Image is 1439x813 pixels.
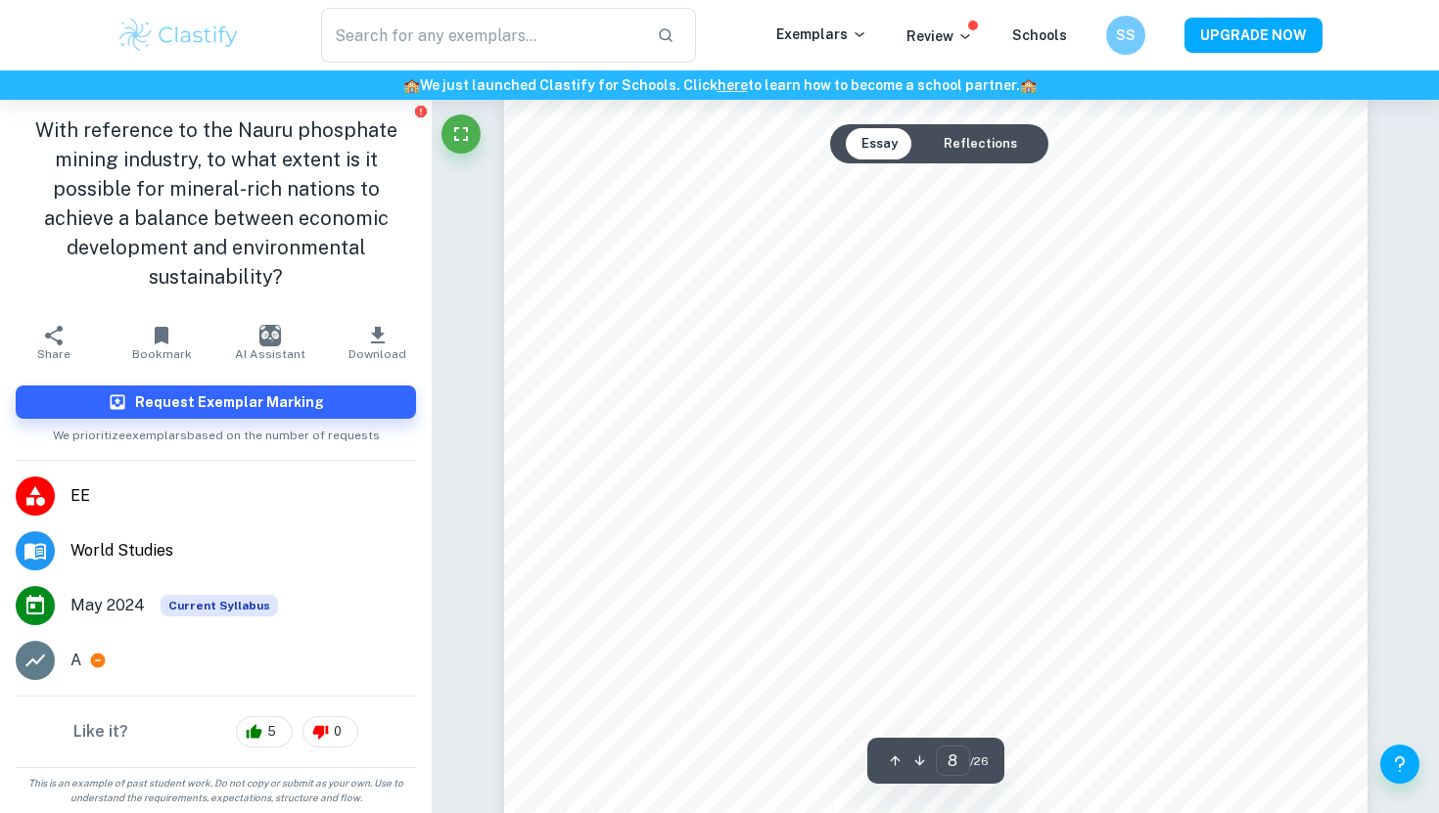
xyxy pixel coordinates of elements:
[1184,18,1323,53] button: UPGRADE NOW
[70,484,416,508] span: EE
[161,595,278,616] span: Current Syllabus
[70,539,416,563] span: World Studies
[441,114,481,154] button: Fullscreen
[718,77,748,93] a: here
[256,722,287,742] span: 5
[216,315,324,370] button: AI Assistant
[161,595,278,616] div: This exemplar is based on the current syllabus. Feel free to refer to it for inspiration/ideas wh...
[348,347,406,361] span: Download
[928,128,1033,159] button: Reflections
[906,25,973,47] p: Review
[1380,745,1419,784] button: Help and Feedback
[413,104,428,118] button: Report issue
[1012,27,1067,43] a: Schools
[4,74,1435,96] h6: We just launched Clastify for Schools. Click to learn how to become a school partner.
[37,347,70,361] span: Share
[302,716,358,747] div: 0
[1115,24,1137,46] h6: SS
[403,77,420,93] span: 🏫
[235,347,305,361] span: AI Assistant
[116,16,241,55] img: Clastify logo
[16,115,416,292] h1: With reference to the Nauru phosphate mining industry, to what extent is it possible for mineral-...
[970,752,989,770] span: / 26
[846,128,913,159] button: Essay
[70,594,145,617] span: May 2024
[8,776,424,805] span: This is an example of past student work. Do not copy or submit as your own. Use to understand the...
[135,391,324,413] h6: Request Exemplar Marking
[1106,16,1145,55] button: SS
[70,649,81,672] p: A
[132,347,192,361] span: Bookmark
[321,8,641,63] input: Search for any exemplars...
[259,325,281,346] img: AI Assistant
[776,23,867,45] p: Exemplars
[108,315,215,370] button: Bookmark
[16,385,416,419] button: Request Exemplar Marking
[73,720,128,744] h6: Like it?
[236,716,293,747] div: 5
[324,315,432,370] button: Download
[1020,77,1037,93] span: 🏫
[53,419,380,444] span: We prioritize exemplars based on the number of requests
[323,722,352,742] span: 0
